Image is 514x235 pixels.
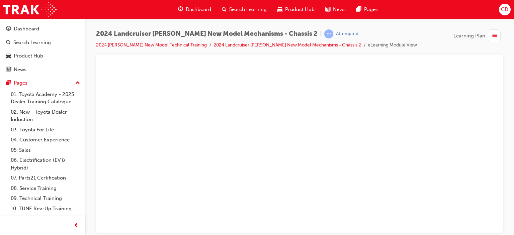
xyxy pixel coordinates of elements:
a: All Pages [8,214,83,224]
a: 04. Customer Experience [8,135,83,145]
a: guage-iconDashboard [173,3,217,16]
div: Dashboard [14,25,39,33]
a: Product Hub [3,50,83,62]
a: 10. TUNE Rev-Up Training [8,204,83,214]
img: Trak [3,2,57,17]
a: 06. Electrification (EV & Hybrid) [8,155,83,173]
span: guage-icon [178,5,183,14]
span: search-icon [6,40,11,46]
button: Learning Plan [453,29,503,42]
a: 07. Parts21 Certification [8,173,83,183]
span: car-icon [6,53,11,59]
span: guage-icon [6,26,11,32]
span: Product Hub [285,6,315,13]
a: 2024 Landcruiser [PERSON_NAME] New Model Mechanisms - Chassis 2 [213,42,361,48]
a: 09. Technical Training [8,193,83,204]
a: News [3,64,83,76]
button: Pages [3,77,83,89]
div: Search Learning [13,39,51,46]
a: search-iconSearch Learning [217,3,272,16]
span: up-icon [75,79,80,88]
span: Learning Plan [453,32,485,40]
span: prev-icon [74,222,79,230]
span: Pages [364,6,378,13]
a: 2024 [PERSON_NAME] New Model Technical Training [96,42,207,48]
a: pages-iconPages [351,3,383,16]
a: 03. Toyota For Life [8,125,83,135]
a: 08. Service Training [8,183,83,194]
span: news-icon [325,5,330,14]
span: CD [501,6,508,13]
span: Search Learning [229,6,267,13]
a: Search Learning [3,36,83,49]
a: car-iconProduct Hub [272,3,320,16]
button: CD [499,4,511,15]
a: 05. Sales [8,145,83,155]
li: eLearning Module View [368,41,417,49]
div: Pages [14,79,27,87]
span: car-icon [277,5,282,14]
span: search-icon [222,5,227,14]
span: pages-icon [356,5,361,14]
span: learningRecordVerb_ATTEMPT-icon [324,29,333,38]
span: | [320,30,322,38]
span: News [333,6,346,13]
a: news-iconNews [320,3,351,16]
span: list-icon [492,32,497,40]
span: news-icon [6,67,11,73]
span: 2024 Landcruiser [PERSON_NAME] New Model Mechanisms - Chassis 2 [96,30,318,38]
a: 01. Toyota Academy - 2025 Dealer Training Catalogue [8,89,83,107]
a: 02. New - Toyota Dealer Induction [8,107,83,125]
span: pages-icon [6,80,11,86]
span: Dashboard [186,6,211,13]
div: Product Hub [14,52,43,60]
a: Dashboard [3,23,83,35]
button: DashboardSearch LearningProduct HubNews [3,21,83,77]
div: News [14,66,26,74]
div: Attempted [336,31,358,37]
